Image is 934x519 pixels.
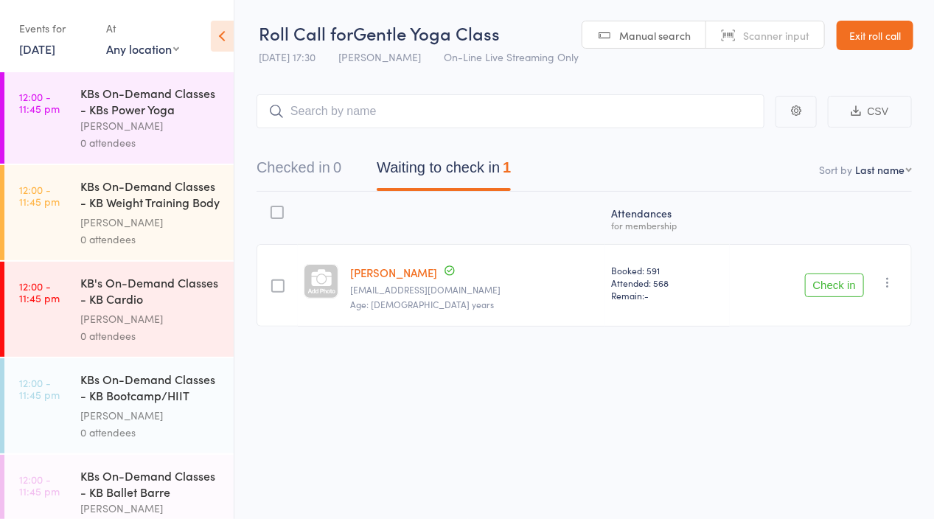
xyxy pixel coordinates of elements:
div: KBs On-Demand Classes - KBs Power Yoga [80,85,221,117]
input: Search by name [257,94,764,128]
label: Sort by [819,162,852,177]
div: for membership [611,220,724,230]
a: 12:00 -11:45 pmKBs On-Demand Classes - KBs Power Yoga[PERSON_NAME]0 attendees [4,72,234,164]
div: 0 attendees [80,327,221,344]
button: Waiting to check in1 [377,152,511,191]
span: Roll Call for [259,21,353,45]
a: Exit roll call [837,21,913,50]
span: Booked: 591 [611,264,724,276]
div: Atten­dances [605,198,730,237]
span: - [644,289,649,302]
div: [PERSON_NAME] [80,214,221,231]
span: [DATE] 17:30 [259,49,316,64]
button: CSV [828,96,912,128]
a: [PERSON_NAME] [350,265,437,280]
time: 12:00 - 11:45 pm [19,280,60,304]
div: KBs On-Demand Classes - KB Ballet Barre [80,467,221,500]
a: [DATE] [19,41,55,57]
div: 0 attendees [80,231,221,248]
a: 12:00 -11:45 pmKB's On-Demand Classes - KB Cardio Kickboxing/Weig...[PERSON_NAME]0 attendees [4,262,234,357]
div: KBs On-Demand Classes - KB Bootcamp/HIIT Workout [80,371,221,407]
time: 12:00 - 11:45 pm [19,184,60,207]
span: Attended: 568 [611,276,724,289]
span: Scanner input [743,28,809,43]
div: KBs On-Demand Classes - KB Weight Training Body Bl... [80,178,221,214]
time: 12:00 - 11:45 pm [19,473,60,497]
span: Age: [DEMOGRAPHIC_DATA] years [350,298,494,310]
div: At [106,16,179,41]
span: Gentle Yoga Class [353,21,500,45]
div: Events for [19,16,91,41]
span: On-Line Live Streaming Only [444,49,579,64]
div: Last name [855,162,905,177]
div: [PERSON_NAME] [80,407,221,424]
a: 12:00 -11:45 pmKBs On-Demand Classes - KB Bootcamp/HIIT Workout[PERSON_NAME]0 attendees [4,358,234,453]
div: [PERSON_NAME] [80,117,221,134]
div: 0 attendees [80,424,221,441]
button: Checked in0 [257,152,341,191]
time: 12:00 - 11:45 pm [19,377,60,400]
div: KB's On-Demand Classes - KB Cardio Kickboxing/Weig... [80,274,221,310]
div: 1 [503,159,511,175]
small: rchoudhu@musd.org [350,285,599,295]
a: 12:00 -11:45 pmKBs On-Demand Classes - KB Weight Training Body Bl...[PERSON_NAME]0 attendees [4,165,234,260]
div: [PERSON_NAME] [80,310,221,327]
span: Remain: [611,289,724,302]
div: [PERSON_NAME] [80,500,221,517]
div: 0 attendees [80,134,221,151]
button: Check in [805,274,864,297]
span: Manual search [619,28,691,43]
div: Any location [106,41,179,57]
div: 0 [333,159,341,175]
span: [PERSON_NAME] [338,49,421,64]
time: 12:00 - 11:45 pm [19,91,60,114]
